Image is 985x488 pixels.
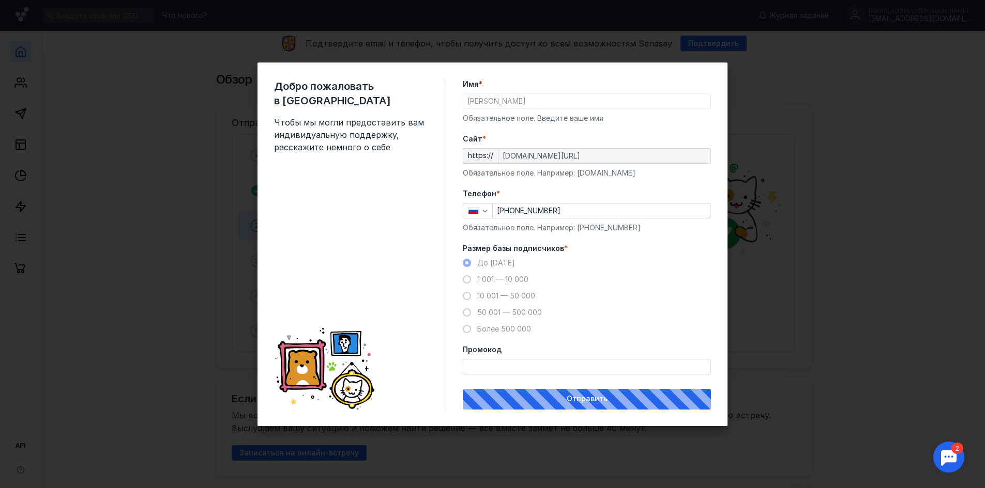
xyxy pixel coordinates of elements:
div: Обязательное поле. Например: [PHONE_NUMBER] [463,223,711,233]
span: Имя [463,79,479,89]
span: Телефон [463,188,496,199]
span: Добро пожаловать в [GEOGRAPHIC_DATA] [274,79,429,108]
div: Обязательное поле. Введите ваше имя [463,113,711,123]
span: Промокод [463,344,502,355]
div: 2 [23,6,35,18]
span: Cайт [463,134,482,144]
div: Обязательное поле. Например: [DOMAIN_NAME] [463,168,711,178]
span: Размер базы подписчиков [463,243,564,254]
span: Чтобы мы могли предоставить вам индивидуальную поддержку, расскажите немного о себе [274,116,429,153]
